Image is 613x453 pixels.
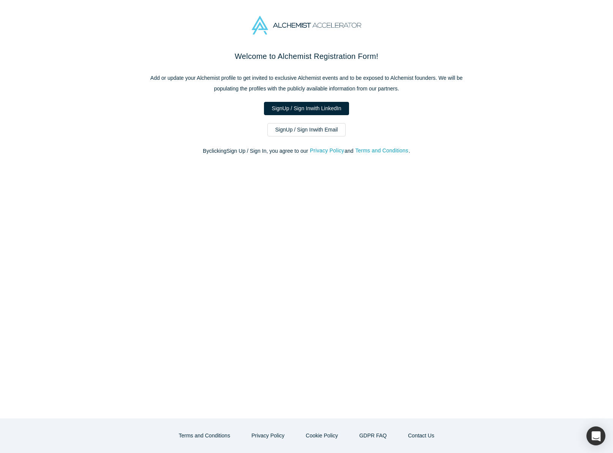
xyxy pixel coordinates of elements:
[243,429,292,442] button: Privacy Policy
[267,123,346,136] a: SignUp / Sign Inwith Email
[171,429,238,442] button: Terms and Conditions
[310,146,344,155] button: Privacy Policy
[355,146,409,155] button: Terms and Conditions
[147,51,466,62] h2: Welcome to Alchemist Registration Form!
[264,102,349,115] a: SignUp / Sign Inwith LinkedIn
[298,429,346,442] button: Cookie Policy
[351,429,395,442] a: GDPR FAQ
[147,147,466,155] p: By clicking Sign Up / Sign In , you agree to our and .
[400,429,442,442] button: Contact Us
[252,16,361,35] img: Alchemist Accelerator Logo
[147,73,466,94] p: Add or update your Alchemist profile to get invited to exclusive Alchemist events and to be expos...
